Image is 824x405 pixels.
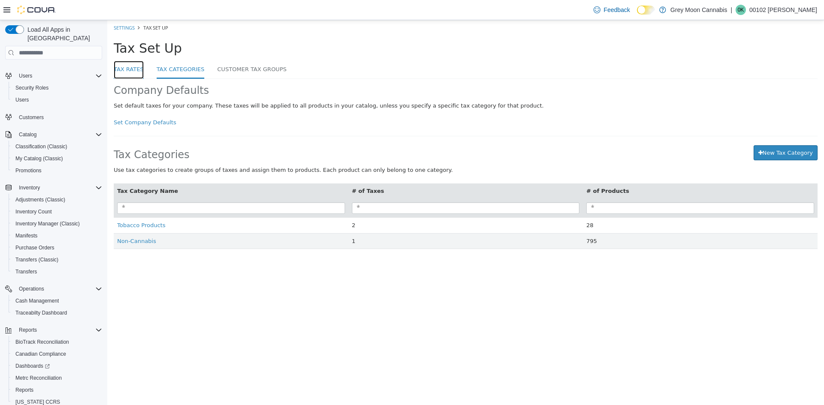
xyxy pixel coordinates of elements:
[12,361,53,371] a: Dashboards
[10,218,49,224] span: Non-Cannabis
[15,351,66,357] span: Canadian Compliance
[15,309,67,316] span: Traceabilty Dashboard
[6,129,82,141] span: Tax Categories
[12,95,32,105] a: Users
[12,385,102,395] span: Reports
[15,339,69,345] span: BioTrack Reconciliation
[12,195,69,205] a: Adjustments (Classic)
[12,349,102,359] span: Canadian Compliance
[15,363,50,369] span: Dashboards
[12,219,102,229] span: Inventory Manager (Classic)
[6,146,710,154] div: Use tax categories to create groups of taxes and assign them to products. Each product can only b...
[15,143,67,150] span: Classification (Classic)
[15,325,40,335] button: Reports
[19,285,44,292] span: Operations
[15,129,40,140] button: Catalog
[15,129,102,140] span: Catalog
[9,266,106,278] button: Transfers
[12,207,55,217] a: Inventory Count
[49,41,97,59] a: Tax Categories
[9,230,106,242] button: Manifests
[12,95,102,105] span: Users
[19,114,44,121] span: Customers
[19,72,32,79] span: Users
[12,267,102,277] span: Transfers
[12,373,65,383] a: Metrc Reconciliation
[15,155,63,162] span: My Catalog (Classic)
[9,82,106,94] button: Security Roles
[15,112,102,123] span: Customers
[2,129,106,141] button: Catalog
[12,141,102,152] span: Classification (Classic)
[2,283,106,295] button: Operations
[479,167,524,175] button: # of Products
[241,198,476,213] td: 2
[12,296,62,306] a: Cash Management
[2,70,106,82] button: Users
[12,296,102,306] span: Cash Management
[9,153,106,165] button: My Catalog (Classic)
[110,41,179,59] a: Customer Tax Groups
[15,112,47,123] a: Customers
[12,83,102,93] span: Security Roles
[6,99,69,105] a: Set Company Defaults
[12,165,102,176] span: Promotions
[241,213,476,229] td: 1
[19,327,37,333] span: Reports
[15,196,65,203] span: Adjustments (Classic)
[12,361,102,371] span: Dashboards
[9,165,106,177] button: Promotions
[15,84,48,91] span: Security Roles
[6,41,36,59] a: Tax Rates
[9,360,106,372] a: Dashboards
[2,182,106,194] button: Inventory
[12,243,102,253] span: Purchase Orders
[12,231,102,241] span: Manifests
[36,4,61,11] span: Tax Set Up
[10,167,73,175] button: Tax Category Name
[749,5,817,15] p: 00102 [PERSON_NAME]
[12,243,58,253] a: Purchase Orders
[245,167,279,175] button: # of Taxes
[9,295,106,307] button: Cash Management
[9,194,106,206] button: Adjustments (Classic)
[12,255,62,265] a: Transfers (Classic)
[604,6,630,14] span: Feedback
[12,83,52,93] a: Security Roles
[15,183,102,193] span: Inventory
[6,4,27,11] a: Settings
[15,297,59,304] span: Cash Management
[10,202,58,208] a: Tobacco Products
[6,21,75,36] span: Tax Set Up
[12,385,37,395] a: Reports
[476,213,710,229] td: 795
[15,268,37,275] span: Transfers
[6,64,102,76] span: Company Defaults
[12,308,70,318] a: Traceabilty Dashboard
[12,373,102,383] span: Metrc Reconciliation
[12,337,102,347] span: BioTrack Reconciliation
[9,206,106,218] button: Inventory Count
[9,242,106,254] button: Purchase Orders
[15,220,80,227] span: Inventory Manager (Classic)
[17,6,56,14] img: Cova
[12,337,73,347] a: BioTrack Reconciliation
[646,125,710,141] a: New Tax Category
[12,153,102,164] span: My Catalog (Classic)
[9,218,106,230] button: Inventory Manager (Classic)
[9,254,106,266] button: Transfers (Classic)
[6,81,710,90] div: Set default taxes for your company. These taxes will be applied to all products in your catalog, ...
[9,372,106,384] button: Metrc Reconciliation
[12,195,102,205] span: Adjustments (Classic)
[15,71,36,81] button: Users
[12,349,70,359] a: Canadian Compliance
[12,219,83,229] a: Inventory Manager (Classic)
[12,207,102,217] span: Inventory Count
[15,325,102,335] span: Reports
[12,141,71,152] a: Classification (Classic)
[15,375,62,381] span: Metrc Reconciliation
[670,5,727,15] p: Grey Moon Cannabis
[476,198,710,213] td: 28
